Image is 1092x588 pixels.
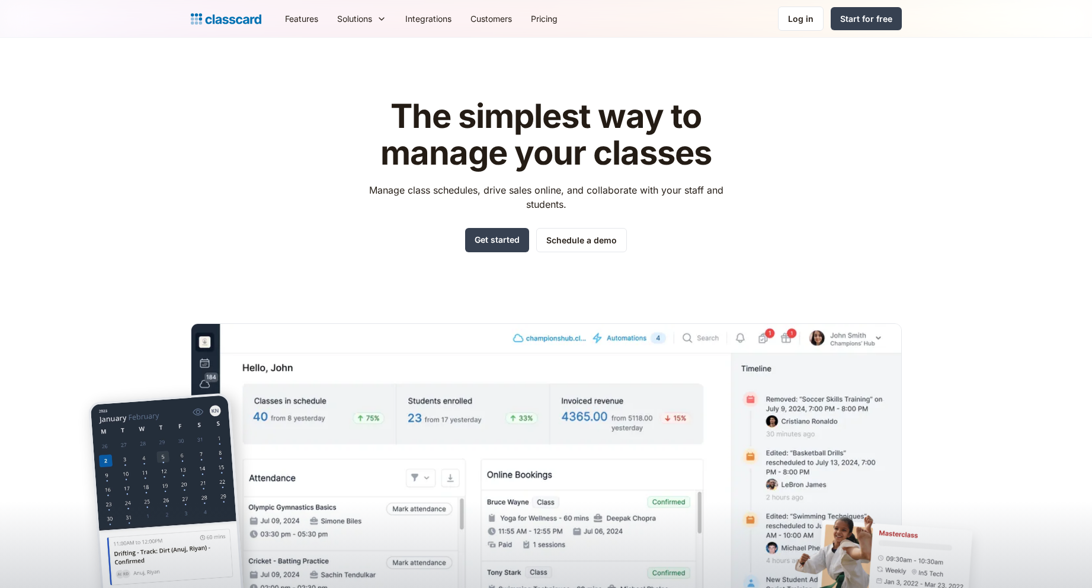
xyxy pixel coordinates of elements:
[831,7,902,30] a: Start for free
[461,5,521,32] a: Customers
[465,228,529,252] a: Get started
[358,98,734,171] h1: The simplest way to manage your classes
[778,7,824,31] a: Log in
[536,228,627,252] a: Schedule a demo
[191,11,261,27] a: home
[521,5,567,32] a: Pricing
[840,12,892,25] div: Start for free
[358,183,734,211] p: Manage class schedules, drive sales online, and collaborate with your staff and students.
[276,5,328,32] a: Features
[328,5,396,32] div: Solutions
[396,5,461,32] a: Integrations
[788,12,814,25] div: Log in
[337,12,372,25] div: Solutions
